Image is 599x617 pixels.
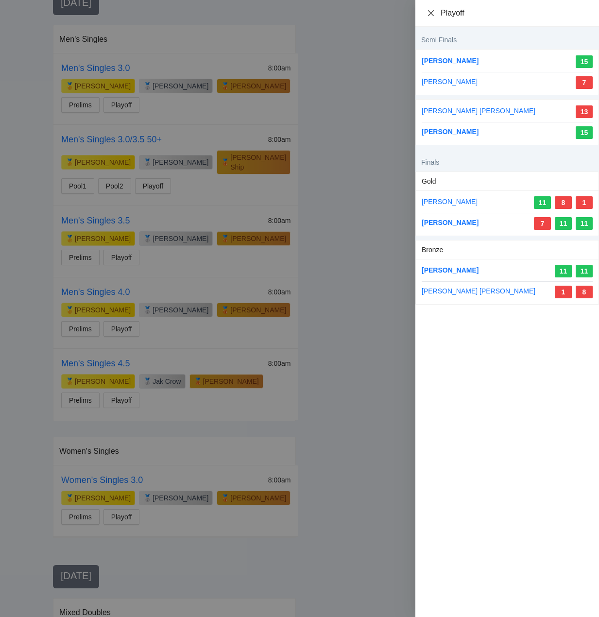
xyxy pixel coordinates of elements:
[422,287,535,295] a: [PERSON_NAME] [PERSON_NAME]
[555,217,572,230] div: 11
[422,107,535,115] a: [PERSON_NAME] [PERSON_NAME]
[427,9,435,17] button: Close
[422,198,478,206] a: [PERSON_NAME]
[576,105,593,118] div: 13
[576,217,593,230] div: 11
[576,286,593,298] div: 8
[422,57,479,65] a: [PERSON_NAME]
[576,126,593,139] div: 15
[576,196,593,209] div: 1
[422,128,479,136] a: [PERSON_NAME]
[576,76,593,89] div: 7
[422,172,593,190] div: Gold
[415,27,599,45] div: Semi Finals
[576,55,593,68] div: 15
[422,78,478,86] a: [PERSON_NAME]
[422,219,479,226] a: [PERSON_NAME]
[576,265,593,277] div: 11
[427,9,435,17] span: close
[555,265,572,277] div: 11
[555,196,572,209] div: 8
[415,149,599,168] div: Finals
[555,286,572,298] div: 1
[422,240,593,259] div: Bronze
[534,217,551,230] div: 7
[422,266,479,274] a: [PERSON_NAME]
[441,8,587,18] div: Playoff
[534,196,551,209] div: 11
